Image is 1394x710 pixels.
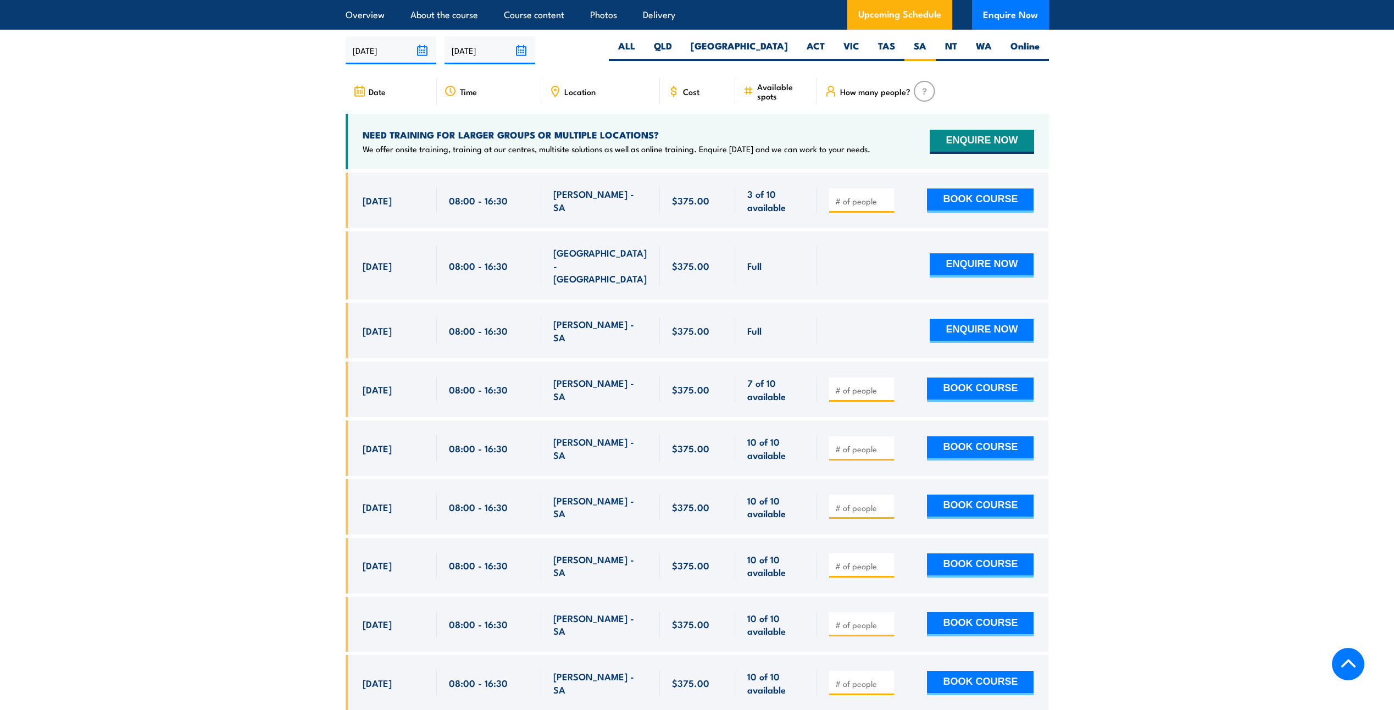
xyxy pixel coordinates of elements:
span: $375.00 [672,559,709,572]
span: 08:00 - 16:30 [449,618,508,630]
span: 10 of 10 available [747,494,805,520]
button: ENQUIRE NOW [930,253,1034,278]
span: [DATE] [363,618,392,630]
span: Available spots [757,82,809,101]
label: WA [967,40,1001,61]
span: Full [747,324,762,337]
span: [DATE] [363,259,392,272]
input: # of people [835,196,890,207]
span: 08:00 - 16:30 [449,676,508,689]
span: [DATE] [363,324,392,337]
button: BOOK COURSE [927,188,1034,213]
span: $375.00 [672,383,709,396]
span: 10 of 10 available [747,553,805,579]
span: [DATE] [363,501,392,513]
label: NT [936,40,967,61]
span: [PERSON_NAME] - SA [553,553,648,579]
span: [PERSON_NAME] - SA [553,187,648,213]
span: $375.00 [672,442,709,454]
label: ALL [609,40,645,61]
button: BOOK COURSE [927,436,1034,461]
span: $375.00 [672,501,709,513]
label: Online [1001,40,1049,61]
input: To date [445,36,535,64]
h4: NEED TRAINING FOR LARGER GROUPS OR MULTIPLE LOCATIONS? [363,129,870,141]
span: [DATE] [363,383,392,396]
label: VIC [834,40,869,61]
span: 08:00 - 16:30 [449,559,508,572]
span: [PERSON_NAME] - SA [553,318,648,343]
button: BOOK COURSE [927,612,1034,636]
span: [DATE] [363,442,392,454]
span: Time [460,87,477,96]
input: # of people [835,678,890,689]
span: $375.00 [672,194,709,207]
span: [PERSON_NAME] - SA [553,376,648,402]
span: Date [369,87,386,96]
p: We offer onsite training, training at our centres, multisite solutions as well as online training... [363,143,870,154]
span: $375.00 [672,324,709,337]
span: 08:00 - 16:30 [449,194,508,207]
span: 08:00 - 16:30 [449,259,508,272]
span: $375.00 [672,676,709,689]
span: 10 of 10 available [747,670,805,696]
button: BOOK COURSE [927,495,1034,519]
span: 3 of 10 available [747,187,805,213]
input: # of people [835,443,890,454]
input: # of people [835,502,890,513]
span: [DATE] [363,194,392,207]
span: [PERSON_NAME] - SA [553,435,648,461]
span: $375.00 [672,618,709,630]
span: [PERSON_NAME] - SA [553,670,648,696]
button: BOOK COURSE [927,671,1034,695]
span: How many people? [840,87,910,96]
span: [DATE] [363,559,392,572]
span: 08:00 - 16:30 [449,442,508,454]
span: 08:00 - 16:30 [449,501,508,513]
label: QLD [645,40,681,61]
span: 7 of 10 available [747,376,805,402]
label: TAS [869,40,904,61]
label: ACT [797,40,834,61]
span: Cost [683,87,699,96]
span: 08:00 - 16:30 [449,324,508,337]
input: # of people [835,561,890,572]
span: 10 of 10 available [747,435,805,461]
span: [PERSON_NAME] - SA [553,494,648,520]
span: Full [747,259,762,272]
button: ENQUIRE NOW [930,319,1034,343]
span: $375.00 [672,259,709,272]
span: [PERSON_NAME] - SA [553,612,648,637]
label: SA [904,40,936,61]
span: 08:00 - 16:30 [449,383,508,396]
input: # of people [835,619,890,630]
span: [DATE] [363,676,392,689]
span: Location [564,87,596,96]
button: ENQUIRE NOW [930,130,1034,154]
label: [GEOGRAPHIC_DATA] [681,40,797,61]
input: From date [346,36,436,64]
input: # of people [835,385,890,396]
button: BOOK COURSE [927,378,1034,402]
button: BOOK COURSE [927,553,1034,578]
span: [GEOGRAPHIC_DATA] - [GEOGRAPHIC_DATA] [553,246,648,285]
span: 10 of 10 available [747,612,805,637]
